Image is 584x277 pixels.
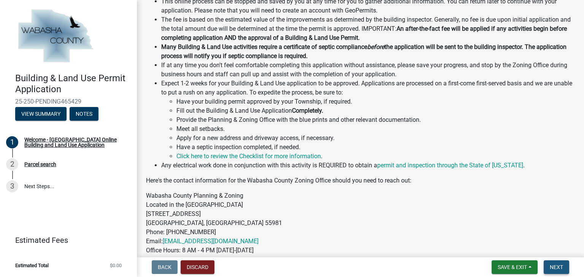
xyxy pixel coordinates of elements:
[15,8,96,65] img: Wabasha County, Minnesota
[176,124,575,134] li: Meet all setbacks.
[146,176,575,185] p: Here's the contact information for the Wabasha County Zoning Office should you need to reach out:
[176,153,321,160] a: Click here to review the Checklist for more information
[146,191,575,255] p: Wabasha County Planning & Zoning Located in the [GEOGRAPHIC_DATA] [STREET_ADDRESS] [GEOGRAPHIC_DA...
[70,107,98,121] button: Notes
[6,136,18,148] div: 1
[377,162,523,169] a: permit and inspection through the State of [US_STATE]
[176,106,575,115] li: Fill out the Building & Land Use Application
[498,264,527,270] span: Save & Exit
[176,97,575,106] li: Have your building permit approved by your Township, if required.
[181,260,214,274] button: Discard
[161,161,575,170] li: Any electrical work done in conjunction with this activity is REQUIRED to obtain a .
[110,263,122,268] span: $0.00
[176,115,575,124] li: Provide the Planning & Zoning Office with the blue prints and other relevant documentation.
[492,260,538,274] button: Save & Exit
[176,143,575,152] li: Have a septic inspection completed, if needed.
[15,107,67,121] button: View Summary
[24,137,125,148] div: Welcome - [GEOGRAPHIC_DATA] Online Building and Land Use Application
[367,43,384,50] strong: before
[6,180,18,192] div: 3
[6,233,125,248] a: Estimated Fees
[161,79,575,161] li: Expect 1-2 weeks for your Building & Land Use application to be approved. Applications are proces...
[152,260,178,274] button: Back
[6,158,18,170] div: 2
[163,238,259,245] a: [EMAIL_ADDRESS][DOMAIN_NAME]
[70,111,98,117] wm-modal-confirm: Notes
[161,61,575,79] li: If at any time you don't feel comfortable completing this application without assistance, please ...
[176,134,575,143] li: Apply for a new address and driveway access, if necessary.
[161,43,367,50] strong: Many Building & Land Use activities require a certificate of septic compliance
[158,264,171,270] span: Back
[161,15,575,42] li: The fee is based on the estimated value of the improvements as determined by the building inspect...
[292,107,323,114] strong: Completely.
[15,111,67,117] wm-modal-confirm: Summary
[15,98,122,105] span: 25-250-PENDING465429
[550,264,563,270] span: Next
[15,263,49,268] span: Estimated Total
[176,152,575,161] li: .
[24,162,56,167] div: Parcel search
[544,260,569,274] button: Next
[15,73,131,95] h4: Building & Land Use Permit Application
